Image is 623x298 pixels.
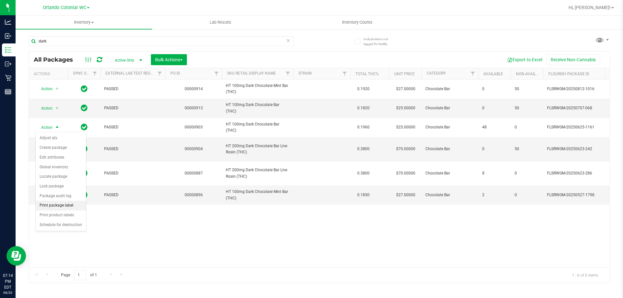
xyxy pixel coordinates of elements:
[55,270,102,280] span: Page of 1
[36,172,86,182] li: Locate package
[482,124,507,130] span: 48
[354,123,373,132] span: 0.1960
[104,86,161,92] span: PASSED
[81,103,88,113] span: In Sync
[515,146,539,152] span: 50
[425,124,474,130] span: Chocolate Bar
[185,125,203,129] a: 00000903
[29,36,294,46] input: Search Package ID, Item Name, SKU, Lot or Part Number...
[425,146,474,152] span: Chocolate Bar
[482,86,507,92] span: 0
[355,72,379,76] a: Total THC%
[16,16,152,29] a: Inventory
[333,19,381,25] span: Inventory Counts
[289,16,425,29] a: Inventory Counts
[36,201,86,210] li: Print package label
[354,84,373,94] span: 0.1920
[425,170,474,176] span: Chocolate Bar
[515,86,539,92] span: 50
[339,68,350,79] a: Filter
[104,146,161,152] span: PASSED
[393,190,419,200] span: $27.00000
[393,169,419,178] span: $70.00000
[5,61,11,67] inline-svg: Outbound
[35,84,53,93] span: Action
[547,146,611,152] span: FLSRWGM-20250623-242
[34,56,79,63] span: All Packages
[226,143,289,155] span: HT 200mg Dark Chocolate Bar Live Rosin (THC)
[425,86,474,92] span: Chocolate Bar
[299,71,312,76] a: Strain
[515,105,539,111] span: 50
[515,170,539,176] span: 0
[104,170,161,176] span: PASSED
[354,144,373,154] span: 0.3800
[152,16,289,29] a: Lab Results
[425,105,474,111] span: Chocolate Bar
[155,57,183,62] span: Bulk Actions
[5,19,11,25] inline-svg: Analytics
[226,167,289,179] span: HT 200mg Dark Chocolate Bar Live Rosin (THC)
[547,105,611,111] span: FLSRWGM-20250707-068
[394,72,415,76] a: Unit Price
[482,192,507,198] span: 2
[226,83,289,95] span: HT 100mg Dark Chocolate Mint Bar (THC)
[53,123,61,132] span: select
[3,273,13,290] p: 07:14 PM EDT
[6,246,26,266] iframe: Resource center
[154,68,165,79] a: Filter
[354,190,373,200] span: 0.1850
[34,72,65,76] div: Actions
[36,153,86,162] li: Edit attributes
[5,89,11,95] inline-svg: Reports
[354,103,373,113] span: 0.1820
[482,146,507,152] span: 0
[81,84,88,93] span: In Sync
[81,123,88,132] span: In Sync
[185,193,203,197] a: 00000896
[5,33,11,39] inline-svg: Inbound
[286,36,290,45] span: Clear
[515,192,539,198] span: 0
[36,162,86,172] li: Global inventory
[90,68,100,79] a: Filter
[283,68,293,79] a: Filter
[185,171,203,175] a: 00000887
[36,191,86,201] li: Package audit log
[425,192,474,198] span: Chocolate Bar
[568,5,611,10] span: Hi, [PERSON_NAME]!
[73,71,98,76] a: Sync Status
[104,105,161,111] span: PASSED
[503,54,546,65] button: Export to Excel
[36,143,86,153] li: Create package
[185,87,203,91] a: 00000914
[36,220,86,230] li: Schedule for destruction
[104,192,161,198] span: PASSED
[36,210,86,220] li: Print product labels
[170,71,180,76] a: PO ID
[547,86,611,92] span: FLSRWGM-20250812-1016
[515,124,539,130] span: 0
[53,84,61,93] span: select
[53,104,61,113] span: select
[482,170,507,176] span: 8
[151,54,187,65] button: Bulk Actions
[547,124,611,130] span: FLSRWGM-20250625-1161
[354,169,373,178] span: 0.3800
[43,5,86,10] span: Orlando Colonial WC
[35,104,53,113] span: Action
[104,124,161,130] span: PASSED
[547,170,611,176] span: FLSRWGM-20250623-286
[516,72,545,76] a: Non-Available
[393,103,419,113] span: $25.00000
[548,72,589,76] a: Flourish Package ID
[36,182,86,191] li: Lock package
[482,105,507,111] span: 0
[227,71,276,76] a: SKU Retail Display Name
[5,47,11,53] inline-svg: Inventory
[185,106,203,110] a: 00000913
[547,192,611,198] span: FLSRWGM-20250527-1798
[35,123,53,132] span: Action
[546,54,600,65] button: Receive Non-Cannabis
[393,144,419,154] span: $70.00000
